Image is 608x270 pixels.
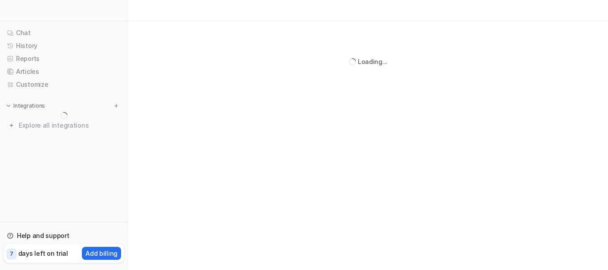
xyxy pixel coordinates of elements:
p: Add billing [85,249,118,258]
button: Integrations [4,101,48,110]
a: Articles [4,65,124,78]
button: Add billing [82,247,121,260]
img: explore all integrations [7,121,16,130]
a: Chat [4,27,124,39]
img: expand menu [5,103,12,109]
p: days left on trial [18,249,68,258]
img: menu_add.svg [113,103,119,109]
div: Loading... [358,57,387,66]
p: 7 [10,250,13,258]
a: Explore all integrations [4,119,124,132]
span: Explore all integrations [19,118,121,133]
a: Reports [4,52,124,65]
p: Integrations [13,102,45,109]
a: Help and support [4,230,124,242]
a: History [4,40,124,52]
a: Customize [4,78,124,91]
